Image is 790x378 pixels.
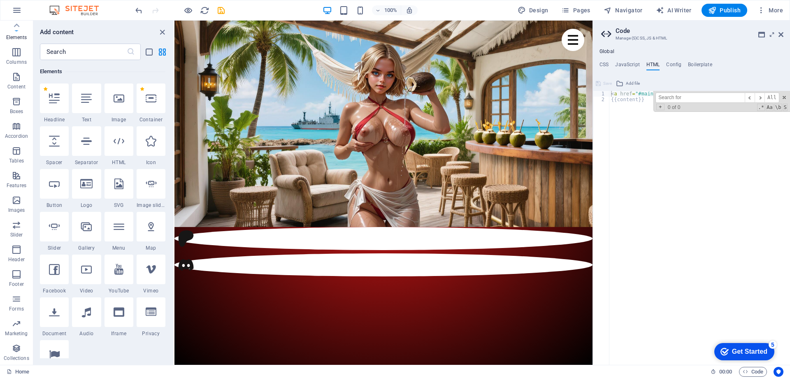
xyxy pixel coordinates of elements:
span: RegExp Search [757,104,765,111]
p: Content [7,83,26,90]
i: Undo: change_data (Ctrl+Z) [134,6,144,15]
span: Add file [626,79,640,88]
button: Design [514,4,552,17]
div: Separator [72,126,101,166]
div: Icon [137,126,165,166]
span: Gallery [72,245,101,251]
h4: CSS [599,62,609,71]
button: reload [200,5,209,15]
button: Usercentrics [774,367,783,377]
span: Headline [40,116,69,123]
div: Vimeo [137,255,165,294]
i: Save (Ctrl+S) [216,6,226,15]
input: Search for [655,93,745,103]
span: Code [743,367,763,377]
div: Menu [105,212,133,251]
button: save [216,5,226,15]
span: 00 00 [719,367,732,377]
div: Button [40,169,69,209]
button: undo [134,5,144,15]
div: Video [72,255,101,294]
span: Map [137,245,165,251]
span: Remove from favorites [43,87,48,91]
h6: Elements [40,67,165,77]
div: Headline [40,83,69,123]
span: Navigator [604,6,643,14]
p: Boxes [10,108,23,115]
span: Whole Word Search [774,104,782,111]
span: Video [72,288,101,294]
a: Click to cancel selection. Double-click to open Pages [7,367,29,377]
span: YouTube [105,288,133,294]
span: AI Writer [656,6,692,14]
i: Reload page [200,6,209,15]
h4: Config [666,62,681,71]
span: Image slider [137,202,165,209]
h4: Global [599,49,614,55]
p: Footer [9,281,24,288]
h6: Add content [40,27,74,37]
p: Marketing [5,330,28,337]
span: 0 of 0 [665,104,684,110]
div: Audio [72,297,101,337]
span: Toggle Replace mode [656,104,664,110]
span: Document [40,330,69,337]
span: Pages [561,6,590,14]
div: Get Started 5 items remaining, 0% complete [5,4,65,21]
div: Iframe [105,297,133,337]
h4: Boilerplate [688,62,712,71]
span: Alt-Enter [764,93,779,103]
div: Container [137,83,165,123]
span: : [725,369,726,375]
span: CaseSensitive Search [766,104,774,111]
p: Header [8,256,25,263]
button: grid-view [157,47,167,57]
div: HTML [105,126,133,166]
span: Icon [137,159,165,166]
button: close panel [157,27,167,37]
p: Tables [9,158,24,164]
span: HTML [105,159,133,166]
div: SVG [105,169,133,209]
div: 2 [593,97,610,102]
span: ​ [745,93,755,103]
span: More [757,6,783,14]
span: Separator [72,159,101,166]
span: Remove from favorites [140,87,144,91]
span: Menu [105,245,133,251]
p: Collections [4,355,29,362]
span: Facebook [40,288,69,294]
div: Logo [72,169,101,209]
button: Pages [558,4,593,17]
div: Image slider [137,169,165,209]
div: Map [137,212,165,251]
img: Editor Logo [47,5,109,15]
button: 100% [372,5,401,15]
div: Image [105,83,133,123]
h6: Session time [711,367,732,377]
div: Facebook [40,255,69,294]
p: Columns [6,59,27,65]
span: Image [105,116,133,123]
div: Gallery [72,212,101,251]
button: list-view [144,47,154,57]
span: Search In Selection [783,104,788,111]
span: Text [72,116,101,123]
button: Publish [702,4,747,17]
span: Spacer [40,159,69,166]
h2: Code [616,27,783,35]
span: Privacy [137,330,165,337]
h3: Manage (S)CSS, JS & HTML [616,35,767,42]
span: Iframe [105,330,133,337]
div: Design (Ctrl+Alt+Y) [514,4,552,17]
div: YouTube [105,255,133,294]
input: Search [40,44,127,60]
span: Publish [708,6,741,14]
div: Privacy [137,297,165,337]
span: Slider [40,245,69,251]
p: Features [7,182,26,189]
p: Images [8,207,25,213]
span: Design [518,6,548,14]
span: Button [40,202,69,209]
h4: JavaScript [615,62,639,71]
